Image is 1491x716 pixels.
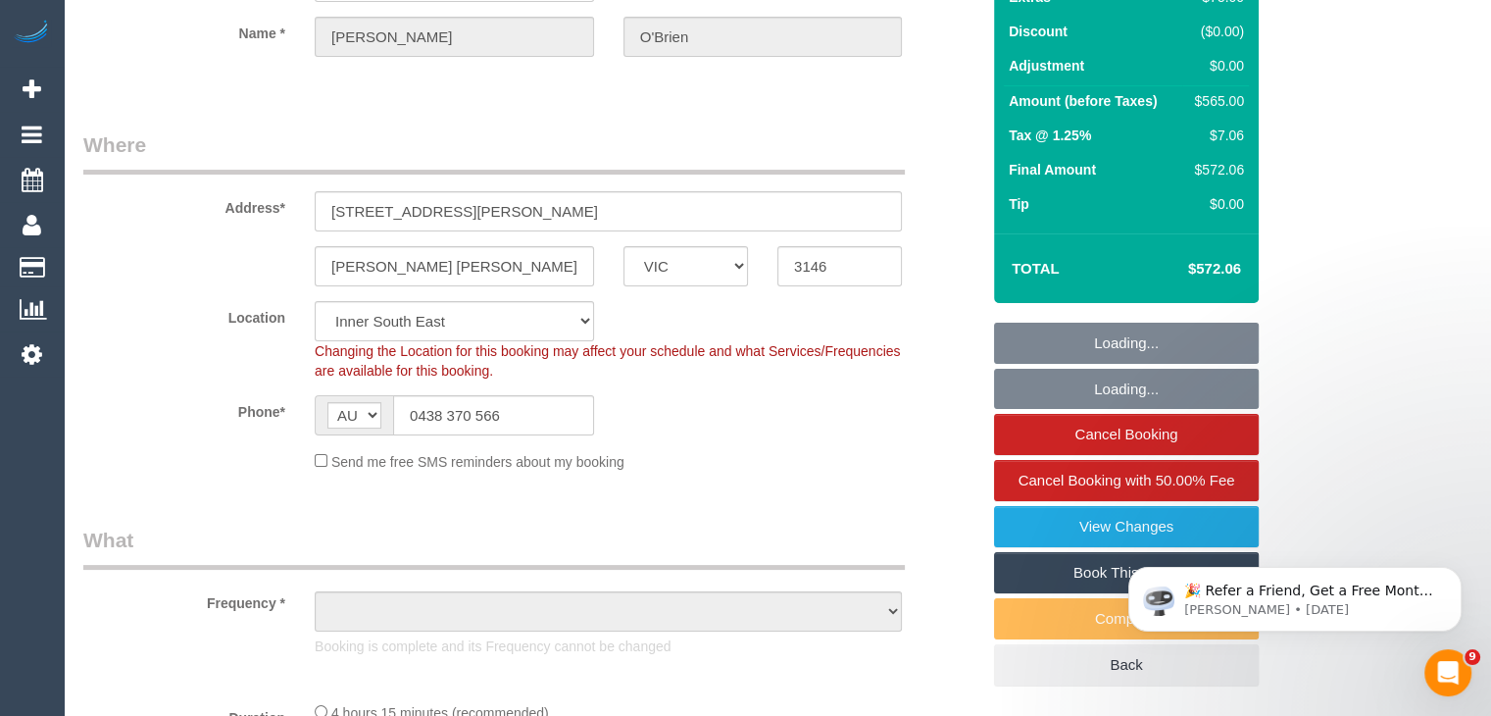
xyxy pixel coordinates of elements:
span: Cancel Booking with 50.00% Fee [1019,472,1235,488]
strong: Total [1012,260,1060,277]
a: View Changes [994,506,1259,547]
input: Last Name* [623,17,903,57]
input: Phone* [393,395,594,435]
label: Frequency * [69,587,300,613]
label: Discount [1009,22,1068,41]
div: $7.06 [1187,126,1244,145]
label: Tax @ 1.25% [1009,126,1091,145]
p: Booking is complete and its Frequency cannot be changed [315,637,902,656]
label: Address* [69,191,300,218]
label: Phone* [69,395,300,422]
label: Final Amount [1009,160,1096,179]
input: Suburb* [315,246,594,286]
span: Send me free SMS reminders about my booking [331,454,624,470]
iframe: Intercom live chat [1424,649,1471,696]
img: Automaid Logo [12,20,51,47]
a: Back [994,644,1259,686]
label: Tip [1009,194,1029,214]
div: $572.06 [1187,160,1244,179]
iframe: Intercom notifications message [1099,526,1491,663]
div: ($0.00) [1187,22,1244,41]
h4: $572.06 [1129,261,1241,278]
input: First Name* [315,17,594,57]
span: 9 [1465,649,1480,665]
div: $0.00 [1187,194,1244,214]
div: $0.00 [1187,56,1244,76]
legend: Where [83,130,905,175]
label: Name * [69,17,300,43]
input: Post Code* [777,246,902,286]
legend: What [83,526,905,570]
a: Cancel Booking with 50.00% Fee [994,460,1259,501]
label: Adjustment [1009,56,1084,76]
span: Changing the Location for this booking may affect your schedule and what Services/Frequencies are... [315,343,900,379]
div: $565.00 [1187,91,1244,111]
a: Cancel Booking [994,414,1259,455]
a: Book This Again [994,552,1259,593]
label: Location [69,301,300,328]
label: Amount (before Taxes) [1009,91,1157,111]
